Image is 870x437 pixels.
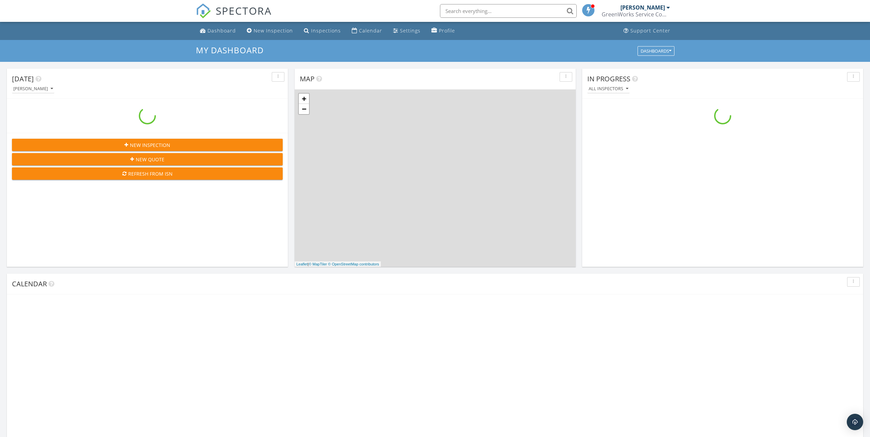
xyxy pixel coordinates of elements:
[587,74,630,83] span: In Progress
[197,25,239,37] a: Dashboard
[216,3,272,18] span: SPECTORA
[602,11,670,18] div: GreenWorks Service Company
[301,25,344,37] a: Inspections
[12,279,47,288] span: Calendar
[328,262,379,266] a: © OpenStreetMap contributors
[299,94,309,104] a: Zoom in
[136,156,164,163] span: New Quote
[196,9,272,24] a: SPECTORA
[589,86,628,91] div: All Inspectors
[295,261,381,267] div: |
[390,25,423,37] a: Settings
[359,27,382,34] div: Calendar
[630,27,670,34] div: Support Center
[12,153,283,165] button: New Quote
[12,84,54,94] button: [PERSON_NAME]
[621,25,673,37] a: Support Center
[12,139,283,151] button: New Inspection
[12,74,34,83] span: [DATE]
[296,262,308,266] a: Leaflet
[440,4,577,18] input: Search everything...
[208,27,236,34] div: Dashboard
[254,27,293,34] div: New Inspection
[196,44,264,56] span: My Dashboard
[17,170,277,177] div: Refresh from ISN
[196,3,211,18] img: The Best Home Inspection Software - Spectora
[429,25,458,37] a: Profile
[641,49,671,53] div: Dashboards
[439,27,455,34] div: Profile
[311,27,341,34] div: Inspections
[587,84,630,94] button: All Inspectors
[130,141,170,149] span: New Inspection
[299,104,309,114] a: Zoom out
[300,74,314,83] span: Map
[400,27,420,34] div: Settings
[349,25,385,37] a: Calendar
[12,167,283,180] button: Refresh from ISN
[309,262,327,266] a: © MapTiler
[638,46,674,56] button: Dashboards
[244,25,296,37] a: New Inspection
[847,414,863,430] div: Open Intercom Messenger
[13,86,53,91] div: [PERSON_NAME]
[620,4,665,11] div: [PERSON_NAME]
